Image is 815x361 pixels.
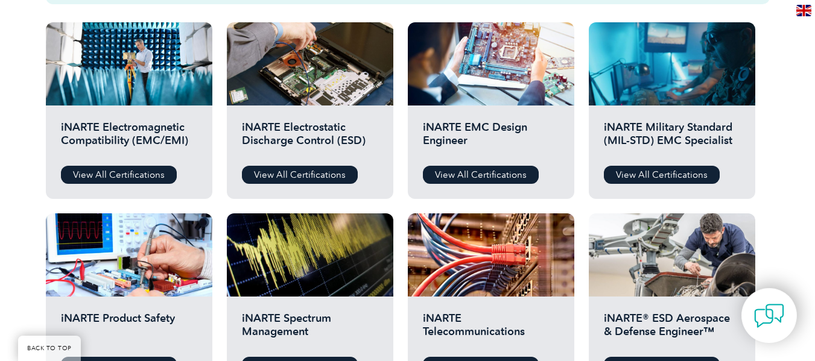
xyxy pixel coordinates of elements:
[796,5,811,16] img: en
[242,312,378,348] h2: iNARTE Spectrum Management
[423,166,539,184] a: View All Certifications
[604,121,740,157] h2: iNARTE Military Standard (MIL-STD) EMC Specialist
[18,336,81,361] a: BACK TO TOP
[604,312,740,348] h2: iNARTE® ESD Aerospace & Defense Engineer™
[754,301,784,331] img: contact-chat.png
[61,312,197,348] h2: iNARTE Product Safety
[423,312,559,348] h2: iNARTE Telecommunications
[242,121,378,157] h2: iNARTE Electrostatic Discharge Control (ESD)
[604,166,720,184] a: View All Certifications
[242,166,358,184] a: View All Certifications
[61,166,177,184] a: View All Certifications
[423,121,559,157] h2: iNARTE EMC Design Engineer
[61,121,197,157] h2: iNARTE Electromagnetic Compatibility (EMC/EMI)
